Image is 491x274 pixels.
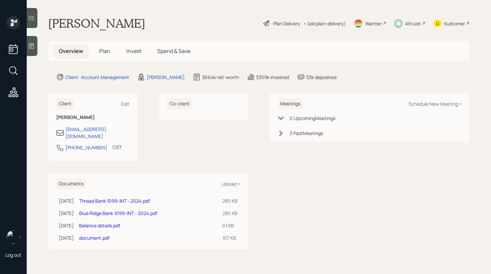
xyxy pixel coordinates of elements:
div: 107 KB [222,234,237,241]
div: $359k invested [256,74,289,81]
img: retirable_logo.png [7,230,20,244]
div: [EMAIL_ADDRESS][DOMAIN_NAME] [65,126,130,140]
div: • (old plan-delivery) [303,20,346,27]
div: Altruist [405,20,421,27]
h6: Documents [56,178,86,189]
div: 0 Upcoming Meeting s [290,115,335,122]
div: Edit [121,101,130,107]
div: Kustomer [444,20,465,27]
div: $3k deposited [306,74,336,81]
h6: [PERSON_NAME] [56,115,130,120]
div: 280 KB [222,197,237,204]
h6: Meetings [278,98,303,109]
a: document.pdf [79,235,110,241]
div: [DATE] [59,197,74,204]
div: [DATE] [59,234,74,241]
div: Warmer [365,20,382,27]
div: [PERSON_NAME] [147,74,185,81]
span: Invest [126,47,141,55]
div: [PHONE_NUMBER] [65,144,107,151]
a: Blue Ridge Bank 1099-INT - 2024.pdf [79,210,157,216]
div: 61 KB [222,222,237,229]
a: Thread Bank 1099-INT - 2024.pdf [79,198,150,204]
div: $664k net-worth [202,74,239,81]
div: 280 KB [222,210,237,217]
div: 3 Past Meeting s [290,130,323,137]
div: [DATE] [59,222,74,229]
h6: Co-client [167,98,192,109]
div: Plan Delivery [273,20,300,27]
div: CST [113,144,122,151]
div: Schedule New Meeting + [408,101,462,107]
div: [DATE] [59,210,74,217]
div: Client · Account Management [65,74,129,81]
h1: [PERSON_NAME] [48,16,145,31]
div: Log out [5,252,21,258]
div: Upload + [221,181,240,187]
h6: Client [56,98,74,109]
span: Spend & Save [157,47,190,55]
a: Balance details.pdf [79,222,120,229]
span: Plan [99,47,110,55]
span: Overview [59,47,83,55]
